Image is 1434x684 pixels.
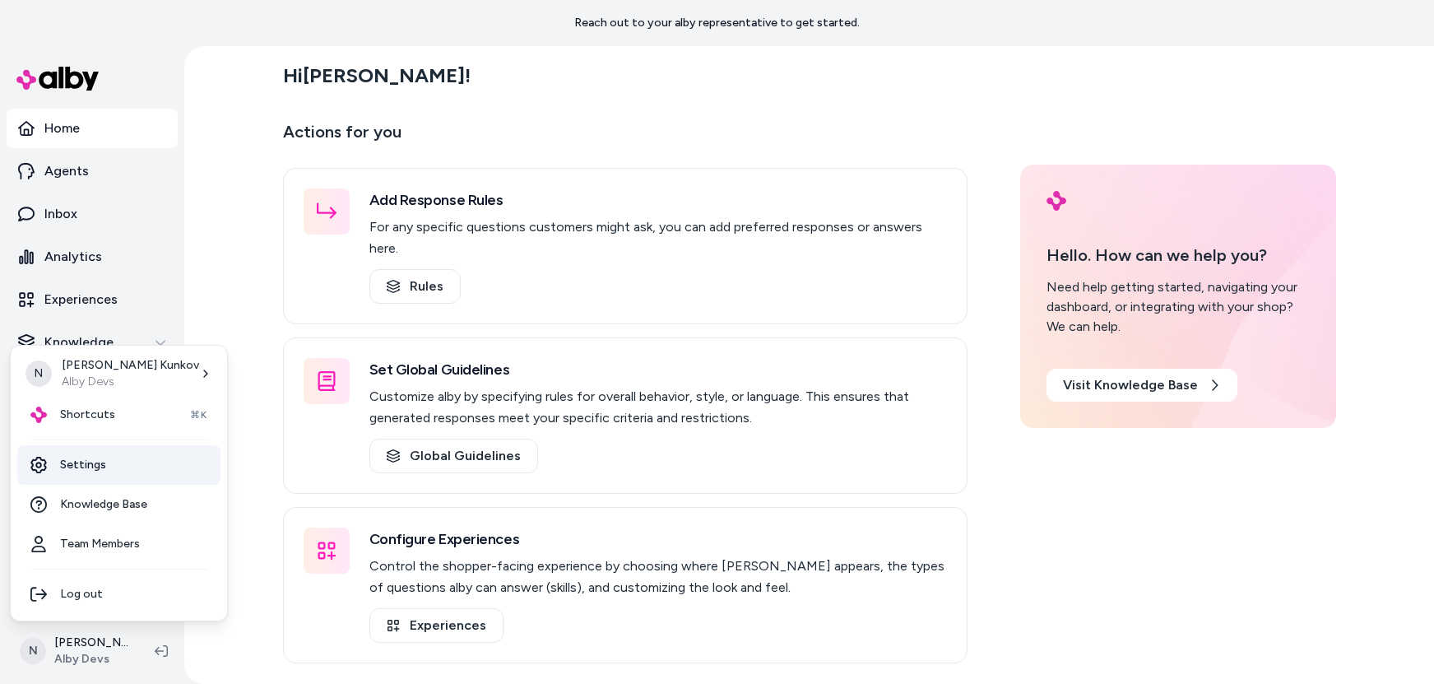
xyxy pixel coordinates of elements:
[17,575,220,614] div: Log out
[60,496,147,513] span: Knowledge Base
[17,524,220,564] a: Team Members
[26,361,52,387] span: N
[62,357,199,374] p: [PERSON_NAME] Kunkov
[62,374,199,390] p: Alby Devs
[190,408,207,421] span: ⌘K
[17,445,220,485] a: Settings
[30,407,47,423] img: alby Logo
[60,407,115,423] span: Shortcuts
